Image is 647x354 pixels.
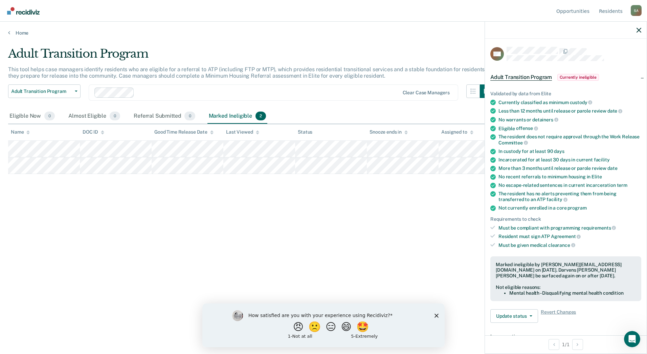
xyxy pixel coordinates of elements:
[541,309,576,323] span: Revert Changes
[7,7,40,15] img: Recidiviz
[554,149,564,154] span: days
[498,140,528,145] span: Committee
[83,129,104,135] div: DOC ID
[8,30,639,36] a: Home
[490,91,641,97] div: Validated by data from Elite
[44,112,55,120] span: 0
[485,335,647,353] div: 1 / 1
[8,47,493,66] div: Adult Transition Program
[441,129,473,135] div: Assigned to
[551,234,581,239] span: Agreement
[548,242,575,248] span: clearance
[532,117,558,122] span: detainers
[154,129,214,135] div: Good Time Release Date
[592,174,602,179] span: Elite
[498,99,641,105] div: Currently classified as minimum
[549,339,559,350] button: Previous Opportunity
[498,108,641,114] div: Less than 12 months until release or parole review
[490,334,641,339] dt: Incarceration
[226,129,259,135] div: Last Viewed
[631,5,642,16] button: Profile dropdown button
[490,309,538,323] button: Update status
[498,174,641,180] div: No recent referrals to minimum housing in
[570,100,593,105] span: custody
[498,117,641,123] div: No warrants or
[498,134,641,145] div: The resident does not require approval through the Work Release
[207,109,268,124] div: Marked Ineligible
[67,109,121,124] div: Almost Eligible
[110,112,120,120] span: 0
[567,205,586,211] span: program
[498,225,641,231] div: Must be compliant with programming
[498,191,641,202] div: The resident has no alerts preventing them from being transferred to an ATP
[8,109,56,124] div: Eligible Now
[624,331,640,347] iframe: Intercom live chat
[572,339,583,350] button: Next Opportunity
[498,157,641,163] div: Incarcerated for at least 30 days in current
[557,74,599,81] span: Currently ineligible
[490,74,552,81] span: Adult Transition Program
[132,109,196,124] div: Referral Submitted
[11,129,30,135] div: Name
[8,66,492,79] p: This tool helps case managers identify residents who are eligible for a referral to ATP (includin...
[607,165,617,171] span: date
[498,242,641,248] div: Must be given medical
[496,284,636,290] div: Not eligible reasons:
[617,182,627,188] span: term
[516,125,538,131] span: offense
[498,205,641,211] div: Not currently enrolled in a core
[298,129,312,135] div: Status
[485,66,647,88] div: Adult Transition ProgramCurrently ineligible
[631,5,642,16] div: S A
[202,303,445,347] iframe: Survey by Kim from Recidiviz
[498,182,641,188] div: No escape-related sentences in current incarceration
[498,233,641,239] div: Resident must sign ATP
[498,125,641,132] div: Eligible
[490,216,641,222] div: Requirements to check
[581,225,616,231] span: requirements
[403,90,450,96] div: Clear case managers
[184,112,195,120] span: 0
[11,88,72,94] span: Adult Transition Program
[255,112,266,120] span: 2
[607,108,622,114] span: date
[509,290,636,296] li: Mental health - Disqualifying mental health condition
[546,197,567,202] span: facility
[496,262,636,279] div: Marked ineligible by [PERSON_NAME][EMAIL_ADDRESS][DOMAIN_NAME] on [DATE]. Darvens [PERSON_NAME] [...
[594,157,610,162] span: facility
[498,165,641,171] div: More than 3 months until release or parole review
[498,149,641,154] div: In custody for at least 90
[370,129,408,135] div: Snooze ends in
